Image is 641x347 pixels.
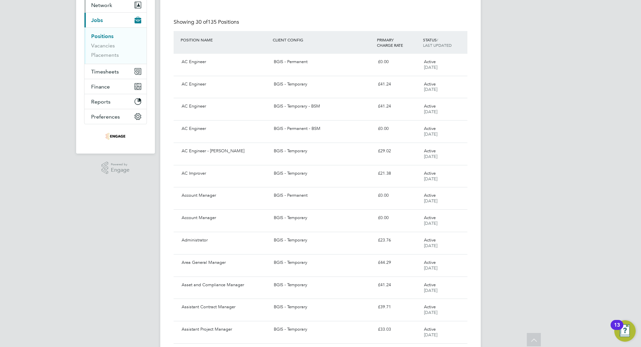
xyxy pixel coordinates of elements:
[179,56,271,67] div: AC Engineer
[271,235,375,246] div: BGIS - Temporary
[174,19,240,26] div: Showing
[424,265,437,271] span: [DATE]
[179,168,271,179] div: AC Improver
[423,42,452,48] span: LAST UPDATED
[91,83,110,90] span: Finance
[271,168,375,179] div: BGIS - Temporary
[84,79,147,94] button: Finance
[179,235,271,246] div: Administrator
[424,192,436,198] span: Active
[271,257,375,268] div: BGIS - Temporary
[84,109,147,124] button: Preferences
[421,34,467,51] div: STATUS
[271,324,375,335] div: BGIS - Temporary
[424,288,437,293] span: [DATE]
[271,79,375,90] div: BGIS - Temporary
[424,259,436,265] span: Active
[271,34,375,46] div: CLIENT CONFIG
[424,59,436,64] span: Active
[424,86,437,92] span: [DATE]
[424,220,437,226] span: [DATE]
[111,162,130,167] span: Powered by
[424,81,436,87] span: Active
[179,302,271,313] div: Assistant Contract Manager
[179,324,271,335] div: Assistant Project Manager
[179,123,271,134] div: AC Engineer
[111,167,130,173] span: Engage
[424,64,437,70] span: [DATE]
[271,280,375,291] div: BGIS - Temporary
[179,79,271,90] div: AC Engineer
[84,131,147,142] a: Go to home page
[614,325,620,334] div: 13
[179,190,271,201] div: Account Manager
[84,27,147,64] div: Jobs
[179,101,271,112] div: AC Engineer
[84,13,147,27] button: Jobs
[101,162,130,174] a: Powered byEngage
[179,34,271,46] div: POSITION NAME
[196,19,239,25] span: 135 Positions
[375,56,421,67] div: £0.00
[91,52,119,58] a: Placements
[424,131,437,137] span: [DATE]
[375,123,421,134] div: £0.00
[375,168,421,179] div: £21.38
[424,126,436,131] span: Active
[91,99,111,105] span: Reports
[179,146,271,157] div: AC Engineer - [PERSON_NAME]
[375,302,421,313] div: £39.71
[271,190,375,201] div: BGIS - Permanent
[424,103,436,109] span: Active
[271,212,375,223] div: BGIS - Temporary
[179,280,271,291] div: Asset and Compliance Manager
[424,215,436,220] span: Active
[424,154,437,159] span: [DATE]
[375,235,421,246] div: £23.76
[375,101,421,112] div: £41.24
[375,280,421,291] div: £41.24
[91,42,115,49] a: Vacancies
[437,37,438,42] span: /
[424,282,436,288] span: Active
[424,148,436,154] span: Active
[375,212,421,223] div: £0.00
[91,2,112,8] span: Network
[424,170,436,176] span: Active
[424,237,436,243] span: Active
[614,320,636,342] button: Open Resource Center, 13 new notifications
[375,146,421,157] div: £29.02
[375,257,421,268] div: £44.29
[424,310,437,315] span: [DATE]
[375,190,421,201] div: £0.00
[271,101,375,112] div: BGIS - Temporary - BSM
[179,257,271,268] div: Area General Manager
[424,304,436,310] span: Active
[271,123,375,134] div: BGIS - Permanent - BSM
[271,56,375,67] div: BGIS - Permanent
[375,79,421,90] div: £41.24
[91,17,103,23] span: Jobs
[84,94,147,109] button: Reports
[424,176,437,182] span: [DATE]
[91,33,114,39] a: Positions
[179,212,271,223] div: Account Manager
[196,19,208,25] span: 30 of
[91,114,120,120] span: Preferences
[271,302,375,313] div: BGIS - Temporary
[375,34,421,51] div: PRIMARY CHARGE RATE
[375,324,421,335] div: £33.03
[424,243,437,248] span: [DATE]
[424,109,437,115] span: [DATE]
[271,146,375,157] div: BGIS - Temporary
[91,68,119,75] span: Timesheets
[424,332,437,338] span: [DATE]
[424,326,436,332] span: Active
[424,198,437,204] span: [DATE]
[105,131,126,142] img: serlimited-logo-retina.png
[84,64,147,79] button: Timesheets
